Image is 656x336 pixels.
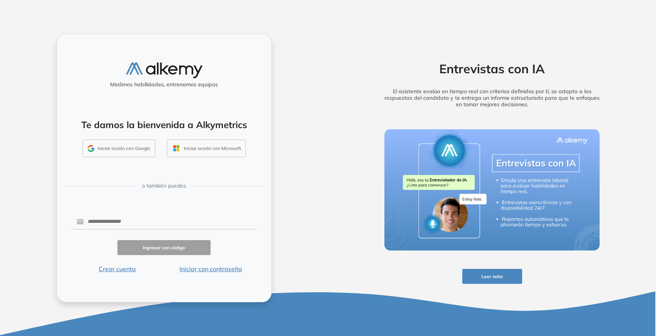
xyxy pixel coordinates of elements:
[462,269,522,284] button: Leer nota
[142,182,186,190] span: o también puedes
[167,140,246,157] button: Iniciar sesión con Microsoft
[82,140,155,157] button: Iniciar sesión con Google
[164,264,257,273] button: Iniciar con contraseña
[618,299,656,336] iframe: Chat Widget
[373,88,612,107] h5: El asistente evalúa en tiempo real con criterios definidos por ti, se adapta a las respuestas del...
[384,129,600,250] img: img-more-info
[67,119,261,130] h4: Te damos la bienvenida a Alkymetrics
[71,264,164,273] button: Crear cuenta
[126,63,203,78] img: logo-alkemy
[60,81,268,88] h5: Medimos habilidades, entrenamos equipos
[87,145,94,152] img: GMAIL_ICON
[172,144,181,153] img: OUTLOOK_ICON
[373,61,612,76] h2: Entrevistas con IA
[117,240,211,255] button: Ingresar con código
